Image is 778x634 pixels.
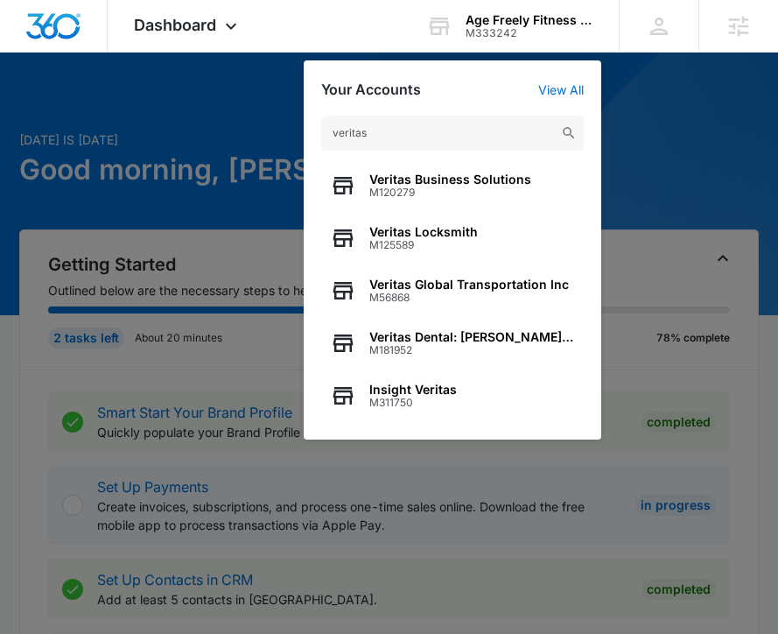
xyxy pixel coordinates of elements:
[538,82,584,97] a: View All
[321,370,584,422] button: Insight VeritasM311750
[369,383,457,397] span: Insight Veritas
[369,397,457,409] span: M311750
[369,344,575,356] span: M181952
[369,330,575,344] span: Veritas Dental: [PERSON_NAME] "[PERSON_NAME]" [PERSON_NAME] DDS - Family And Cosmetic Dentistry
[369,173,531,187] span: Veritas Business Solutions
[369,187,531,199] span: M120279
[369,292,569,304] span: M56868
[321,264,584,317] button: Veritas Global Transportation IncM56868
[369,225,478,239] span: Veritas Locksmith
[369,278,569,292] span: Veritas Global Transportation Inc
[321,81,421,98] h2: Your Accounts
[321,116,584,151] input: Search Accounts
[321,317,584,370] button: Veritas Dental: [PERSON_NAME] "[PERSON_NAME]" [PERSON_NAME] DDS - Family And Cosmetic DentistryM1...
[321,212,584,264] button: Veritas LocksmithM125589
[134,16,216,34] span: Dashboard
[321,159,584,212] button: Veritas Business SolutionsM120279
[466,13,593,27] div: account name
[369,239,478,251] span: M125589
[466,27,593,39] div: account id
